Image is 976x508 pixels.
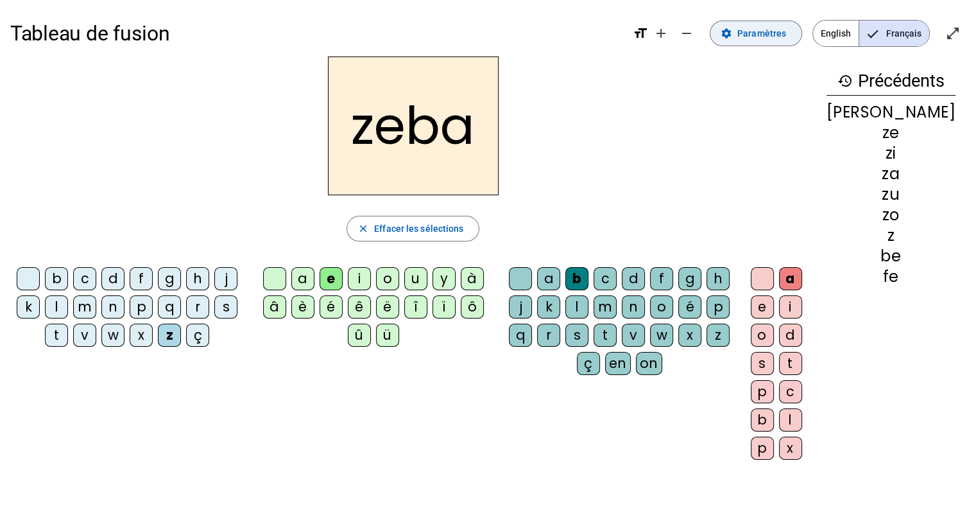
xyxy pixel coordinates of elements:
[348,324,371,347] div: û
[650,267,673,290] div: f
[186,267,209,290] div: h
[130,324,153,347] div: x
[779,267,802,290] div: a
[779,408,802,432] div: l
[101,324,124,347] div: w
[263,295,286,319] div: â
[320,295,343,319] div: é
[678,324,701,347] div: x
[158,267,181,290] div: g
[291,267,314,290] div: a
[45,324,68,347] div: t
[837,73,853,89] mat-icon: history
[73,267,96,290] div: c
[509,324,532,347] div: q
[537,295,560,319] div: k
[376,324,399,347] div: ü
[751,324,774,347] div: o
[594,267,617,290] div: c
[320,267,343,290] div: e
[348,267,371,290] div: i
[779,437,802,460] div: x
[537,324,560,347] div: r
[706,324,730,347] div: z
[376,267,399,290] div: o
[509,295,532,319] div: j
[721,28,732,39] mat-icon: settings
[826,105,955,120] div: [PERSON_NAME]
[376,295,399,319] div: ë
[622,324,645,347] div: v
[813,21,859,46] span: English
[357,223,369,234] mat-icon: close
[130,267,153,290] div: f
[826,228,955,243] div: z
[706,267,730,290] div: h
[101,295,124,319] div: n
[636,352,662,375] div: on
[812,20,930,47] mat-button-toggle-group: Language selection
[779,295,802,319] div: i
[101,267,124,290] div: d
[158,324,181,347] div: z
[706,295,730,319] div: p
[751,380,774,403] div: p
[751,352,774,375] div: s
[565,295,588,319] div: l
[826,249,955,264] div: be
[374,221,463,236] span: Effacer les sélections
[404,295,427,319] div: î
[214,295,237,319] div: s
[622,267,645,290] div: d
[186,295,209,319] div: r
[404,267,427,290] div: u
[45,295,68,319] div: l
[710,21,802,46] button: Paramètres
[17,295,40,319] div: k
[826,146,955,161] div: zi
[826,269,955,285] div: fe
[10,13,622,54] h1: Tableau de fusion
[650,324,673,347] div: w
[674,21,699,46] button: Diminuer la taille de la police
[461,295,484,319] div: ô
[737,26,786,41] span: Paramètres
[565,267,588,290] div: b
[779,352,802,375] div: t
[648,21,674,46] button: Augmenter la taille de la police
[779,380,802,403] div: c
[678,267,701,290] div: g
[347,216,479,241] button: Effacer les sélections
[348,295,371,319] div: ê
[186,324,209,347] div: ç
[650,295,673,319] div: o
[633,26,648,41] mat-icon: format_size
[537,267,560,290] div: a
[565,324,588,347] div: s
[605,352,631,375] div: en
[751,295,774,319] div: e
[826,125,955,141] div: ze
[826,207,955,223] div: zo
[779,324,802,347] div: d
[653,26,669,41] mat-icon: add
[73,324,96,347] div: v
[594,295,617,319] div: m
[622,295,645,319] div: n
[432,295,456,319] div: ï
[826,166,955,182] div: za
[577,352,600,375] div: ç
[940,21,966,46] button: Entrer en plein écran
[678,295,701,319] div: é
[73,295,96,319] div: m
[158,295,181,319] div: q
[751,408,774,432] div: b
[328,57,499,195] h2: zeba
[432,267,456,290] div: y
[130,295,153,319] div: p
[461,267,484,290] div: à
[826,187,955,202] div: zu
[751,437,774,460] div: p
[45,267,68,290] div: b
[214,267,237,290] div: j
